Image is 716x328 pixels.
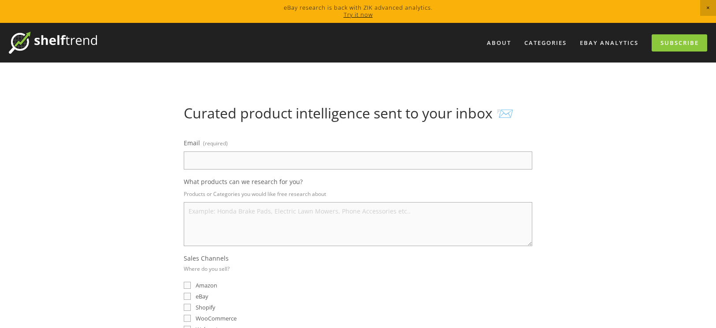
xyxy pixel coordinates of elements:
a: eBay Analytics [574,36,644,50]
span: (required) [203,137,228,150]
input: Amazon [184,282,191,289]
span: Amazon [196,281,217,289]
span: WooCommerce [196,314,237,322]
a: Try it now [344,11,373,18]
p: Where do you sell? [184,262,230,275]
p: Products or Categories you would like free research about [184,188,532,200]
span: Shopify [196,303,215,311]
input: WooCommerce [184,315,191,322]
h1: Curated product intelligence sent to your inbox 📨 [184,105,532,122]
span: What products can we research for you? [184,177,303,186]
span: eBay [196,292,208,300]
a: Subscribe [652,34,707,52]
input: eBay [184,293,191,300]
div: Categories [519,36,572,50]
a: About [481,36,517,50]
input: Shopify [184,304,191,311]
img: ShelfTrend [9,32,97,54]
span: Sales Channels [184,254,229,262]
span: Email [184,139,200,147]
